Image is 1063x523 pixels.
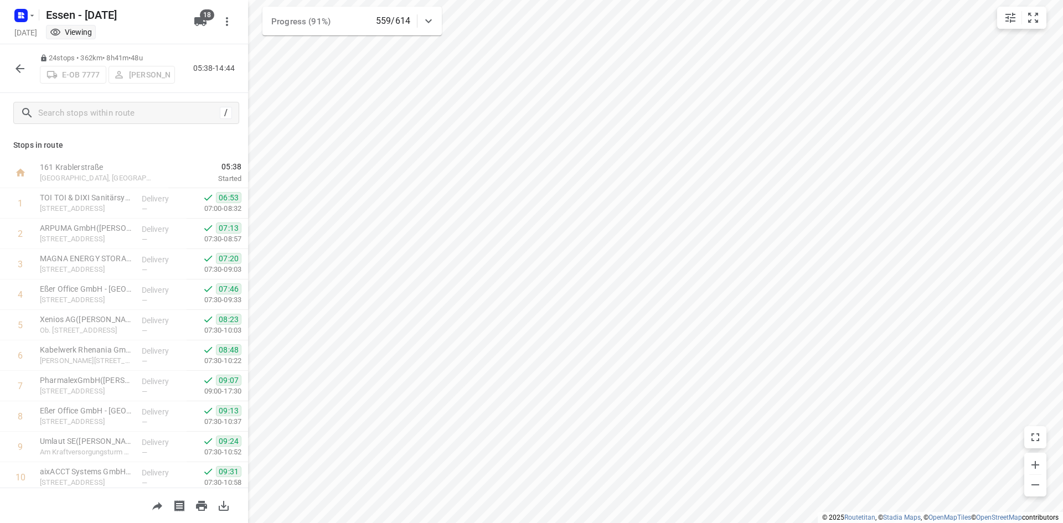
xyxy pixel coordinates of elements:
[18,381,23,391] div: 7
[203,375,214,386] svg: Done
[928,514,971,521] a: OpenMapTiles
[13,139,235,151] p: Stops in route
[40,477,133,488] p: [STREET_ADDRESS]
[128,54,131,62] span: •
[262,7,442,35] div: Progress (91%)559/614
[187,294,241,305] p: 07:30-09:33
[18,350,23,361] div: 6
[40,53,175,64] p: 24 stops • 362km • 8h41m
[216,344,241,355] span: 08:48
[142,437,183,448] p: Delivery
[216,466,241,477] span: 09:31
[40,253,133,264] p: MAGNA ENERGY STORAGE SYSTEMS, PLANT KERPEN(Anger Anger-Coith)
[40,447,133,458] p: Am Kraftversorgungsturm 3, Aachen
[142,467,183,478] p: Delivery
[216,222,241,234] span: 07:13
[40,314,133,325] p: Xenios AG(Kara Isabella Benke )
[40,386,133,397] p: Eisenbahnweg 9 -11, Aachen
[142,254,183,265] p: Delivery
[187,264,241,275] p: 07:30-09:03
[168,173,241,184] p: Started
[40,162,155,173] p: 161 Krablerstraße
[203,222,214,234] svg: Done
[190,500,213,510] span: Print route
[18,259,23,270] div: 3
[216,192,241,203] span: 06:53
[142,266,147,274] span: —
[142,418,147,426] span: —
[50,27,92,38] div: Viewing
[187,325,241,336] p: 07:30-10:03
[18,198,23,209] div: 1
[216,375,241,386] span: 09:07
[40,405,133,416] p: Eßer Office GmbH - Aachen(Petra Delonge )
[142,387,147,396] span: —
[40,436,133,447] p: Umlaut SE([PERSON_NAME])
[142,448,147,457] span: —
[142,296,147,304] span: —
[40,344,133,355] p: Kabelwerk Rhenania GmbH
[1022,7,1044,29] button: Fit zoom
[999,7,1021,29] button: Map settings
[203,466,214,477] svg: Done
[142,406,183,417] p: Delivery
[40,466,133,477] p: aixACCT Systems GmbH(Andrea Hoffmann)
[203,436,214,447] svg: Done
[142,235,147,244] span: —
[203,344,214,355] svg: Done
[38,105,220,122] input: Search stops within route
[40,325,133,336] p: Ob. Steinfurt 8, Stolberg
[146,500,168,510] span: Share route
[376,14,410,28] p: 559/614
[40,264,133,275] p: [STREET_ADDRESS]
[131,54,142,62] span: 48u
[271,17,331,27] span: Progress (91%)
[18,442,23,452] div: 9
[168,500,190,510] span: Print shipping labels
[40,294,133,305] p: Am Langen Graben 3, Düren
[40,203,133,214] p: [STREET_ADDRESS]
[822,514,1059,521] li: © 2025 , © , © © contributors
[193,63,239,74] p: 05:38-14:44
[142,224,183,235] p: Delivery
[187,477,241,488] p: 07:30-10:58
[18,411,23,422] div: 8
[187,447,241,458] p: 07:30-10:52
[40,234,133,245] p: [STREET_ADDRESS]
[203,253,214,264] svg: Done
[40,375,133,386] p: PharmalexGmbH(Susanne Englert)
[40,283,133,294] p: Eßer Office GmbH - Düren(Petra Delonge )
[200,9,214,20] span: 18
[40,192,133,203] p: TOI TOI & DIXI Sanitärsysteme GmbH - Kerpen(Michael Jakob)
[216,436,241,447] span: 09:24
[187,416,241,427] p: 07:30-10:37
[203,192,214,203] svg: Done
[40,222,133,234] p: ARPUMA GmbH(Sylvia Cremer)
[187,203,241,214] p: 07:00-08:32
[189,11,211,33] button: 18
[997,7,1046,29] div: small contained button group
[203,405,214,416] svg: Done
[187,355,241,366] p: 07:30-10:22
[844,514,875,521] a: Routetitan
[142,205,147,213] span: —
[187,386,241,397] p: 09:00-17:30
[40,173,155,184] p: [GEOGRAPHIC_DATA], [GEOGRAPHIC_DATA]
[216,253,241,264] span: 07:20
[187,234,241,245] p: 07:30-08:57
[142,357,147,365] span: —
[142,193,183,204] p: Delivery
[142,376,183,387] p: Delivery
[216,314,241,325] span: 08:23
[18,229,23,239] div: 2
[203,283,214,294] svg: Done
[18,289,23,300] div: 4
[142,345,183,356] p: Delivery
[213,500,235,510] span: Download route
[976,514,1022,521] a: OpenStreetMap
[142,315,183,326] p: Delivery
[18,320,23,330] div: 5
[142,327,147,335] span: —
[142,284,183,296] p: Delivery
[216,405,241,416] span: 09:13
